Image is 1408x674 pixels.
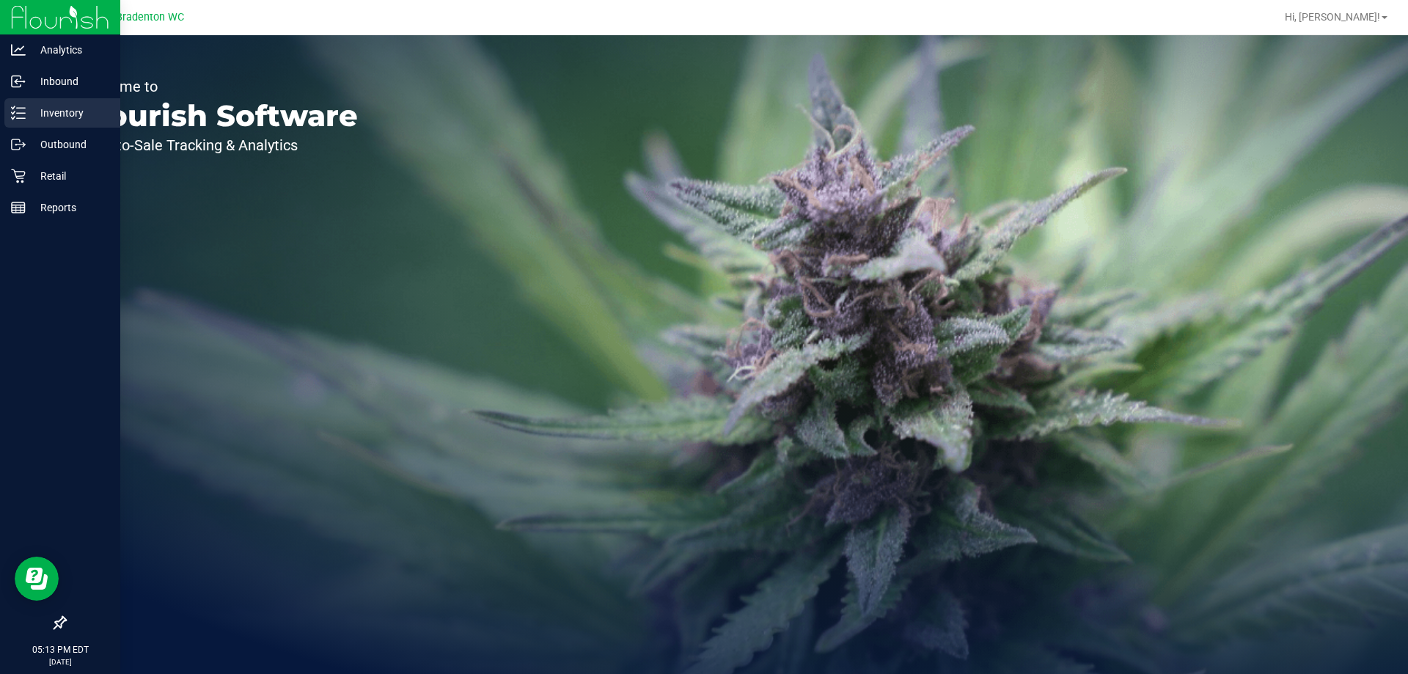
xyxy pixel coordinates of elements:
[116,11,184,23] span: Bradenton WC
[26,167,114,185] p: Retail
[11,106,26,120] inline-svg: Inventory
[26,199,114,216] p: Reports
[15,557,59,601] iframe: Resource center
[11,137,26,152] inline-svg: Outbound
[7,643,114,656] p: 05:13 PM EDT
[11,169,26,183] inline-svg: Retail
[26,104,114,122] p: Inventory
[7,656,114,667] p: [DATE]
[11,200,26,215] inline-svg: Reports
[26,136,114,153] p: Outbound
[79,138,358,153] p: Seed-to-Sale Tracking & Analytics
[11,74,26,89] inline-svg: Inbound
[79,101,358,131] p: Flourish Software
[79,79,358,94] p: Welcome to
[1285,11,1380,23] span: Hi, [PERSON_NAME]!
[26,73,114,90] p: Inbound
[26,41,114,59] p: Analytics
[11,43,26,57] inline-svg: Analytics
